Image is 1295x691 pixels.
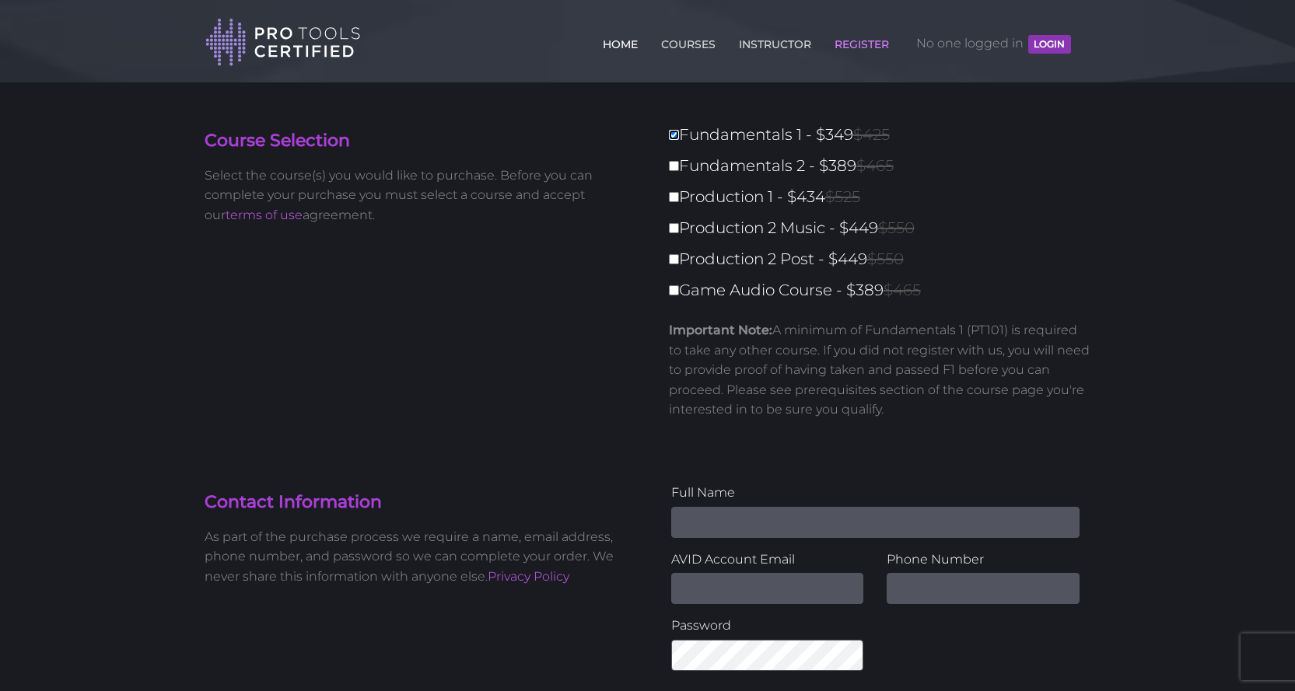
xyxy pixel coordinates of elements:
a: INSTRUCTOR [735,29,815,54]
span: $425 [853,125,890,144]
span: $465 [856,156,894,175]
input: Game Audio Course - $389$465 [669,285,679,295]
input: Fundamentals 1 - $349$425 [669,130,679,140]
label: Production 1 - $434 [669,183,1101,211]
span: No one logged in [916,20,1070,67]
label: Phone Number [887,550,1080,570]
span: $465 [884,281,921,299]
input: Production 2 Music - $449$550 [669,223,679,233]
input: Production 1 - $434$525 [669,192,679,202]
p: A minimum of Fundamentals 1 (PT101) is required to take any other course. If you did not register... [669,320,1091,420]
button: LOGIN [1028,35,1070,54]
a: REGISTER [831,29,893,54]
label: Password [671,616,864,636]
input: Production 2 Post - $449$550 [669,254,679,264]
span: $525 [825,187,860,206]
strong: Important Note: [669,323,772,337]
input: Fundamentals 2 - $389$465 [669,161,679,171]
p: Select the course(s) you would like to purchase. Before you can complete your purchase you must s... [205,166,636,225]
span: $550 [878,218,915,237]
label: AVID Account Email [671,550,864,570]
label: Fundamentals 1 - $349 [669,121,1101,148]
a: Privacy Policy [488,569,569,584]
a: HOME [599,29,642,54]
a: terms of use [226,208,303,222]
p: As part of the purchase process we require a name, email address, phone number, and password so w... [205,527,636,587]
label: Full Name [671,483,1080,503]
label: Fundamentals 2 - $389 [669,152,1101,180]
label: Production 2 Post - $449 [669,246,1101,273]
label: Production 2 Music - $449 [669,215,1101,242]
label: Game Audio Course - $389 [669,277,1101,304]
a: COURSES [657,29,719,54]
img: Pro Tools Certified Logo [205,17,361,68]
h4: Course Selection [205,129,636,153]
span: $550 [867,250,904,268]
h4: Contact Information [205,490,636,515]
